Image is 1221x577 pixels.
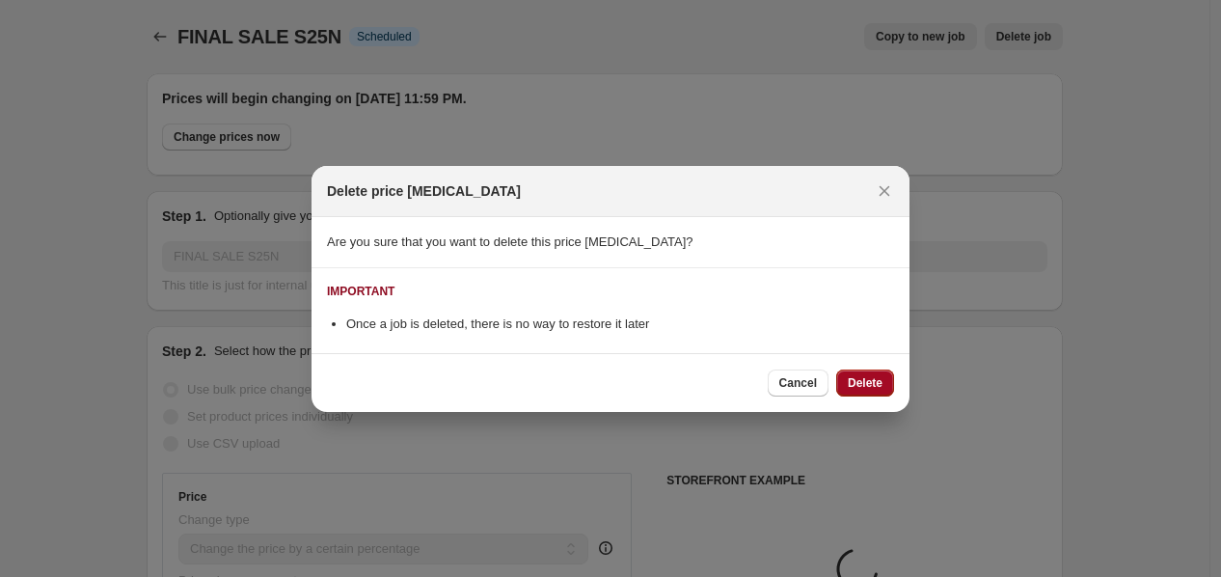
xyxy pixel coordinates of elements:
span: Delete [848,375,882,391]
button: Delete [836,370,894,397]
li: Once a job is deleted, there is no way to restore it later [346,315,894,334]
h2: Delete price [MEDICAL_DATA] [327,181,521,201]
button: Cancel [768,370,828,397]
span: Are you sure that you want to delete this price [MEDICAL_DATA]? [327,234,693,249]
span: Cancel [779,375,817,391]
button: Close [871,178,898,205]
div: IMPORTANT [327,284,394,299]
